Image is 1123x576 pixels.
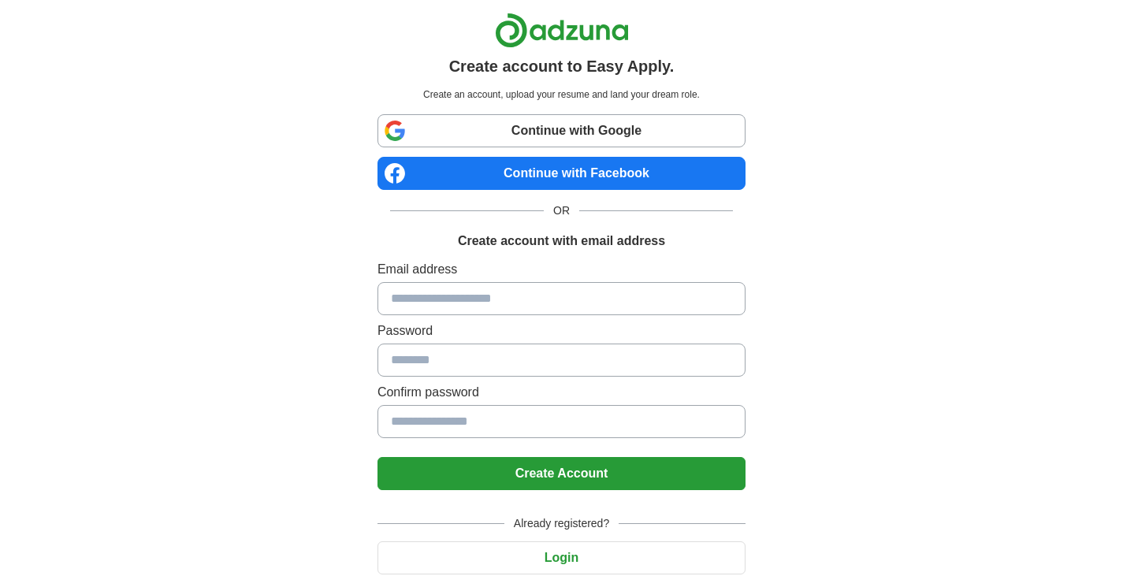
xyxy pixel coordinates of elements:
button: Login [377,541,746,574]
a: Continue with Facebook [377,157,746,190]
span: Already registered? [504,515,619,532]
label: Email address [377,260,746,279]
span: OR [544,203,579,219]
h1: Create account to Easy Apply. [449,54,675,78]
h1: Create account with email address [458,232,665,251]
a: Login [377,551,746,564]
a: Continue with Google [377,114,746,147]
label: Password [377,321,746,340]
button: Create Account [377,457,746,490]
img: Adzuna logo [495,13,629,48]
label: Confirm password [377,383,746,402]
p: Create an account, upload your resume and land your dream role. [381,87,742,102]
